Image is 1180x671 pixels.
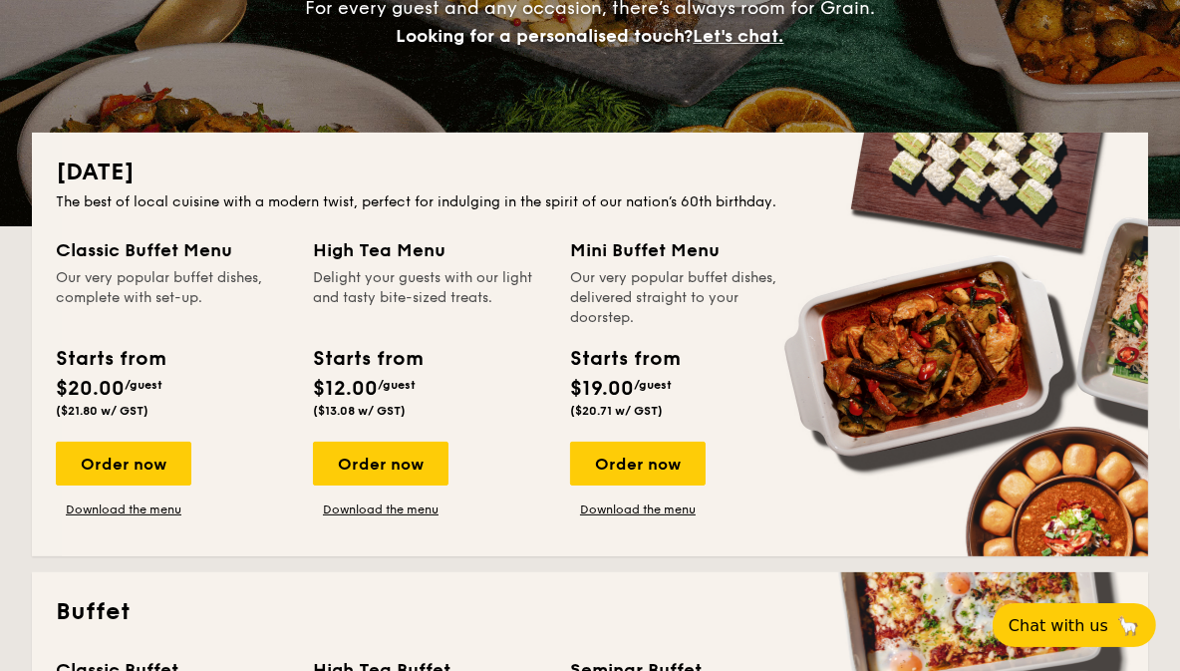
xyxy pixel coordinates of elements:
[570,404,663,418] span: ($20.71 w/ GST)
[570,344,679,374] div: Starts from
[56,442,191,486] div: Order now
[56,192,1124,212] div: The best of local cuisine with a modern twist, perfect for indulging in the spirit of our nation’...
[570,442,706,486] div: Order now
[313,404,406,418] span: ($13.08 w/ GST)
[570,502,706,517] a: Download the menu
[56,596,1124,628] h2: Buffet
[56,268,289,328] div: Our very popular buffet dishes, complete with set-up.
[570,268,803,328] div: Our very popular buffet dishes, delivered straight to your doorstep.
[313,442,448,486] div: Order now
[56,404,148,418] span: ($21.80 w/ GST)
[56,157,1124,188] h2: [DATE]
[1009,616,1108,635] span: Chat with us
[1116,614,1140,637] span: 🦙
[125,378,162,392] span: /guest
[570,377,634,401] span: $19.00
[56,377,125,401] span: $20.00
[313,502,448,517] a: Download the menu
[694,25,784,47] span: Let's chat.
[56,344,164,374] div: Starts from
[378,378,416,392] span: /guest
[313,344,422,374] div: Starts from
[570,236,803,264] div: Mini Buffet Menu
[397,25,694,47] span: Looking for a personalised touch?
[56,236,289,264] div: Classic Buffet Menu
[634,378,672,392] span: /guest
[313,377,378,401] span: $12.00
[313,268,546,328] div: Delight your guests with our light and tasty bite-sized treats.
[56,502,191,517] a: Download the menu
[993,603,1156,647] button: Chat with us🦙
[313,236,546,264] div: High Tea Menu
